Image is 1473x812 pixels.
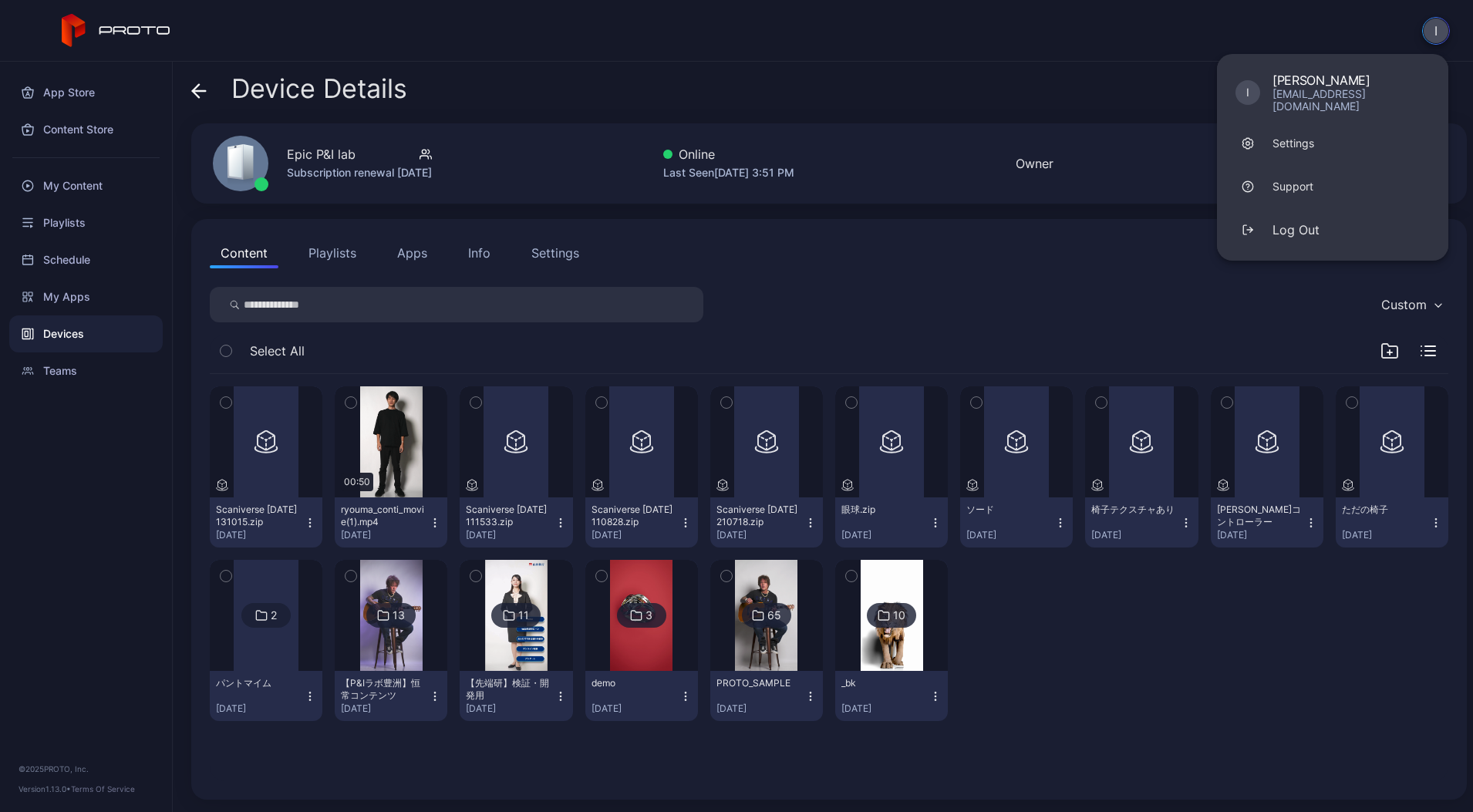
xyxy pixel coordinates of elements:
div: [DATE] [216,702,304,715]
a: Terms Of Service [71,784,135,793]
a: Settings [1217,122,1448,165]
div: Epic P&I lab [287,145,356,163]
div: 11 [518,608,529,622]
div: Settings [1272,136,1314,151]
div: [DATE] [966,529,1054,541]
div: [PERSON_NAME] [1272,72,1430,88]
button: _bk[DATE] [835,671,948,721]
a: App Store [9,74,163,111]
div: [DATE] [716,702,804,715]
button: PROTO_SAMPLE[DATE] [710,671,823,721]
a: Schedule [9,241,163,278]
span: Select All [250,342,305,360]
div: Scaniverse 2025-07-02 111533.zip [466,504,551,528]
div: Scaniverse 2025-07-01 210718.zip [716,504,801,528]
div: 13 [393,608,405,622]
button: demo[DATE] [585,671,698,721]
div: [DATE] [341,702,429,715]
a: Devices [9,315,163,352]
button: 【P&Iラボ豊洲】恒常コンテンツ[DATE] [335,671,447,721]
div: PROTO_SAMPLE [716,677,801,689]
a: Teams [9,352,163,389]
div: 【先端研】検証・開発用 [466,677,551,702]
div: 眼球.zip [841,504,926,516]
button: Info [457,238,501,268]
span: Version 1.13.0 • [19,784,71,793]
button: Content [210,238,278,268]
div: demo [592,677,676,689]
div: パントマイム [216,677,301,689]
div: [DATE] [1217,529,1305,541]
button: 【先端研】検証・開発用[DATE] [460,671,572,721]
button: 椅子テクスチャあり[DATE] [1085,497,1198,548]
div: I [1235,80,1260,105]
button: Scaniverse [DATE] 210718.zip[DATE] [710,497,823,548]
div: [DATE] [716,529,804,541]
a: My Apps [9,278,163,315]
button: 眼球.zip[DATE] [835,497,948,548]
div: 澤田さんコントローラー [1217,504,1302,528]
button: Playlists [298,238,367,268]
div: Online [663,145,794,163]
button: Apps [386,238,438,268]
button: ただの椅子[DATE] [1336,497,1448,548]
div: © 2025 PROTO, Inc. [19,763,153,775]
div: [DATE] [466,702,554,715]
button: Settings [521,238,590,268]
a: Content Store [9,111,163,148]
div: Custom [1381,297,1427,312]
div: ryouma_conti_movie(1).mp4 [341,504,426,528]
div: [DATE] [592,529,679,541]
a: I[PERSON_NAME][EMAIL_ADDRESS][DOMAIN_NAME] [1217,63,1448,122]
button: I [1422,17,1450,45]
div: ソード [966,504,1051,516]
div: [DATE] [466,529,554,541]
button: パントマイム[DATE] [210,671,322,721]
a: My Content [9,167,163,204]
div: 3 [645,608,652,622]
div: [DATE] [1091,529,1179,541]
div: Log Out [1272,221,1320,239]
div: 【P&Iラボ豊洲】恒常コンテンツ [341,677,426,702]
button: Log Out [1217,208,1448,251]
div: [DATE] [841,529,929,541]
div: Subscription renewal [DATE] [287,163,432,182]
button: ryouma_conti_movie(1).mp4[DATE] [335,497,447,548]
a: Playlists [9,204,163,241]
div: 65 [767,608,781,622]
button: Scaniverse [DATE] 111533.zip[DATE] [460,497,572,548]
span: Device Details [231,74,407,103]
div: [EMAIL_ADDRESS][DOMAIN_NAME] [1272,88,1430,113]
div: Owner [1016,154,1053,173]
div: 椅子テクスチャあり [1091,504,1176,516]
div: 2 [271,608,277,622]
div: Scaniverse 2025-07-02 110828.zip [592,504,676,528]
button: ソード[DATE] [960,497,1073,548]
button: [PERSON_NAME]コントローラー[DATE] [1211,497,1323,548]
button: Scaniverse [DATE] 110828.zip[DATE] [585,497,698,548]
div: _bk [841,677,926,689]
div: [DATE] [841,702,929,715]
button: Custom [1374,287,1448,322]
div: Info [468,244,490,262]
div: [DATE] [1342,529,1430,541]
div: 10 [893,608,905,622]
div: [DATE] [216,529,304,541]
div: [DATE] [592,702,679,715]
div: ただの椅子 [1342,504,1427,516]
div: Scaniverse 2025-07-04 131015.zip [216,504,301,528]
div: Last Seen [DATE] 3:51 PM [663,163,794,182]
div: Settings [531,244,579,262]
a: Support [1217,165,1448,208]
button: Scaniverse [DATE] 131015.zip[DATE] [210,497,322,548]
div: [DATE] [341,529,429,541]
div: Support [1272,179,1313,194]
